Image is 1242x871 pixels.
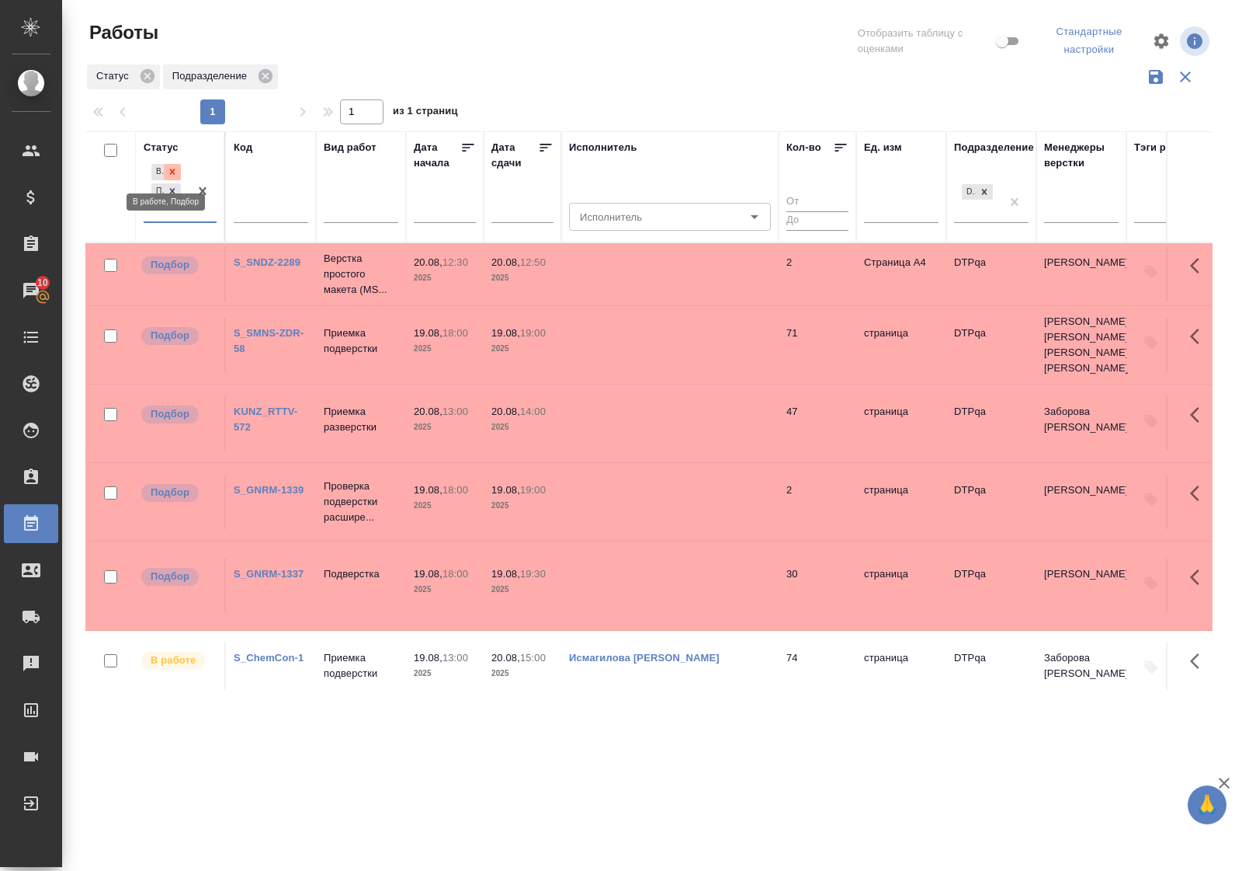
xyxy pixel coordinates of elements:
p: Приемка подверстки [324,326,398,357]
p: 12:50 [520,256,546,268]
button: Добавить тэги [1134,566,1168,601]
button: Open [744,206,765,228]
p: 20.08, [414,256,442,268]
p: 20.08, [491,406,520,417]
button: Сохранить фильтры [1141,62,1171,92]
p: 19:00 [520,484,546,496]
input: От [786,193,848,212]
button: Здесь прячутся важные кнопки [1181,559,1218,596]
span: Настроить таблицу [1143,23,1180,60]
p: Заборова [PERSON_NAME] [1044,650,1119,681]
p: 18:00 [442,484,468,496]
div: Можно подбирать исполнителей [140,566,217,587]
p: 19.08, [414,652,442,664]
p: Подбор [151,485,189,500]
button: Добавить тэги [1134,404,1168,438]
p: 19.08, [491,568,520,580]
td: Страница А4 [856,247,946,301]
div: Менеджеры верстки [1044,140,1119,171]
p: [PERSON_NAME] [1044,483,1119,498]
div: Можно подбирать исполнителей [140,404,217,425]
td: DTPqa [946,475,1036,529]
p: 20.08, [414,406,442,417]
div: Исполнитель выполняет работу [140,650,217,671]
p: Подбор [151,328,189,343]
div: Вид работ [324,140,376,155]
p: 2025 [414,498,476,514]
p: Верстка простого макета (MS... [324,251,398,298]
p: 18:00 [442,568,468,580]
div: В работе [151,164,164,180]
p: 13:00 [442,406,468,417]
span: Посмотреть информацию [1180,26,1213,56]
p: 2025 [491,666,553,681]
td: 47 [779,396,856,451]
p: Подбор [151,406,189,422]
td: страница [856,475,946,529]
a: 10 [4,271,58,310]
div: Ед. изм [864,140,902,155]
td: DTPqa [946,643,1036,697]
p: 2025 [414,420,476,435]
div: Кол-во [786,140,821,155]
td: 74 [779,643,856,697]
a: KUNZ_RTTV-572 [234,406,297,433]
div: Тэги работы [1134,140,1198,155]
span: Отобразить таблицу с оценками [858,26,993,57]
td: 71 [779,318,856,372]
div: Код [234,140,252,155]
p: 2025 [491,270,553,286]
button: Добавить тэги [1134,483,1168,517]
p: Статус [96,68,134,84]
td: страница [856,396,946,451]
button: Здесь прячутся важные кнопки [1181,475,1218,512]
p: 2025 [491,498,553,514]
td: страница [856,318,946,372]
td: DTPqa [946,247,1036,301]
p: 2025 [414,666,476,681]
td: 2 [779,247,856,301]
button: Здесь прячутся важные кнопки [1181,247,1218,284]
p: 20.08, [491,256,520,268]
span: Работы [85,20,158,45]
div: split button [1036,20,1143,62]
p: Подразделение [172,68,252,84]
p: 2025 [491,582,553,598]
p: [PERSON_NAME] [1044,255,1119,270]
div: Дата сдачи [491,140,538,171]
p: [PERSON_NAME] [PERSON_NAME], [PERSON_NAME] [PERSON_NAME] [1044,314,1119,376]
div: Статус [87,64,160,89]
p: [PERSON_NAME] [1044,566,1119,582]
p: 13:00 [442,652,468,664]
span: 10 [28,275,57,291]
p: В работе [151,653,196,668]
td: страница [856,559,946,613]
div: DTPqa [962,184,976,200]
button: 🙏 [1188,786,1226,824]
button: Здесь прячутся важные кнопки [1181,318,1218,355]
button: Здесь прячутся важные кнопки [1181,396,1218,434]
p: 2025 [491,420,553,435]
p: 19.08, [491,484,520,496]
div: Статус [144,140,179,155]
button: Добавить тэги [1134,326,1168,360]
div: Подразделение [954,140,1034,155]
td: DTPqa [946,396,1036,451]
p: 19.08, [414,327,442,339]
div: Дата начала [414,140,460,171]
td: страница [856,643,946,697]
button: Добавить тэги [1134,650,1168,685]
td: DTPqa [946,318,1036,372]
span: 🙏 [1194,789,1220,821]
a: Исмагилова [PERSON_NAME] [569,652,720,664]
button: Сбросить фильтры [1171,62,1200,92]
p: 19:00 [520,327,546,339]
p: Приемка подверстки [324,650,398,681]
div: Можно подбирать исполнителей [140,255,217,276]
button: Добавить тэги [1134,255,1168,289]
p: 20.08, [491,652,520,664]
input: До [786,211,848,231]
td: 30 [779,559,856,613]
p: 14:00 [520,406,546,417]
p: Подбор [151,257,189,273]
